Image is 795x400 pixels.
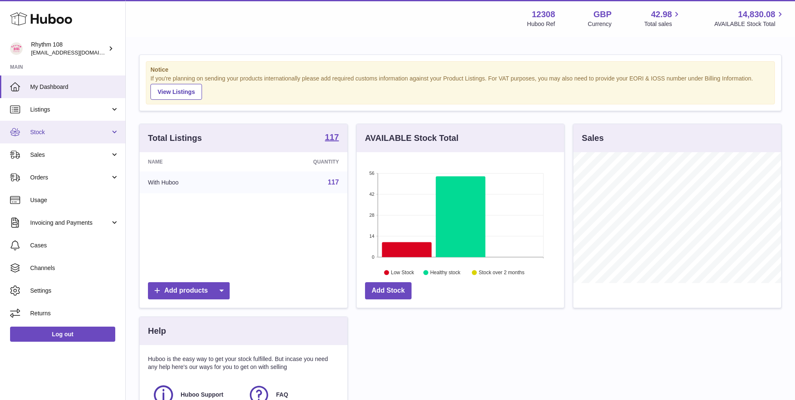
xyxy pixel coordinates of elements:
a: 117 [325,133,339,143]
div: Currency [588,20,612,28]
a: Log out [10,327,115,342]
span: Total sales [644,20,681,28]
text: 14 [369,234,374,239]
strong: 12308 [532,9,555,20]
th: Name [140,152,249,171]
img: internalAdmin-12308@internal.huboo.com [10,42,23,55]
span: Returns [30,309,119,317]
div: Rhythm 108 [31,41,106,57]
text: 0 [372,255,374,260]
h3: AVAILABLE Stock Total [365,132,458,144]
span: My Dashboard [30,83,119,91]
span: Channels [30,264,119,272]
span: Usage [30,196,119,204]
a: Add Stock [365,282,412,299]
div: If you're planning on sending your products internationally please add required customs informati... [150,75,770,100]
div: Huboo Ref [527,20,555,28]
span: Invoicing and Payments [30,219,110,227]
td: With Huboo [140,171,249,193]
h3: Help [148,325,166,337]
text: Stock over 2 months [479,270,524,275]
text: Low Stock [391,270,414,275]
a: View Listings [150,84,202,100]
text: 28 [369,213,374,218]
span: 14,830.08 [738,9,775,20]
strong: GBP [593,9,611,20]
span: Orders [30,174,110,182]
p: Huboo is the easy way to get your stock fulfilled. But incase you need any help here's our ways f... [148,355,339,371]
span: Sales [30,151,110,159]
a: 42.98 Total sales [644,9,681,28]
span: AVAILABLE Stock Total [714,20,785,28]
h3: Sales [582,132,603,144]
a: 14,830.08 AVAILABLE Stock Total [714,9,785,28]
span: 42.98 [651,9,672,20]
h3: Total Listings [148,132,202,144]
span: Listings [30,106,110,114]
strong: Notice [150,66,770,74]
span: [EMAIL_ADDRESS][DOMAIN_NAME] [31,49,123,56]
span: Huboo Support [181,391,223,399]
text: Healthy stock [430,270,461,275]
span: Stock [30,128,110,136]
span: Settings [30,287,119,295]
text: 56 [369,171,374,176]
text: 42 [369,192,374,197]
th: Quantity [249,152,347,171]
strong: 117 [325,133,339,141]
a: 117 [328,179,339,186]
span: Cases [30,242,119,249]
span: FAQ [276,391,288,399]
a: Add products [148,282,230,299]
